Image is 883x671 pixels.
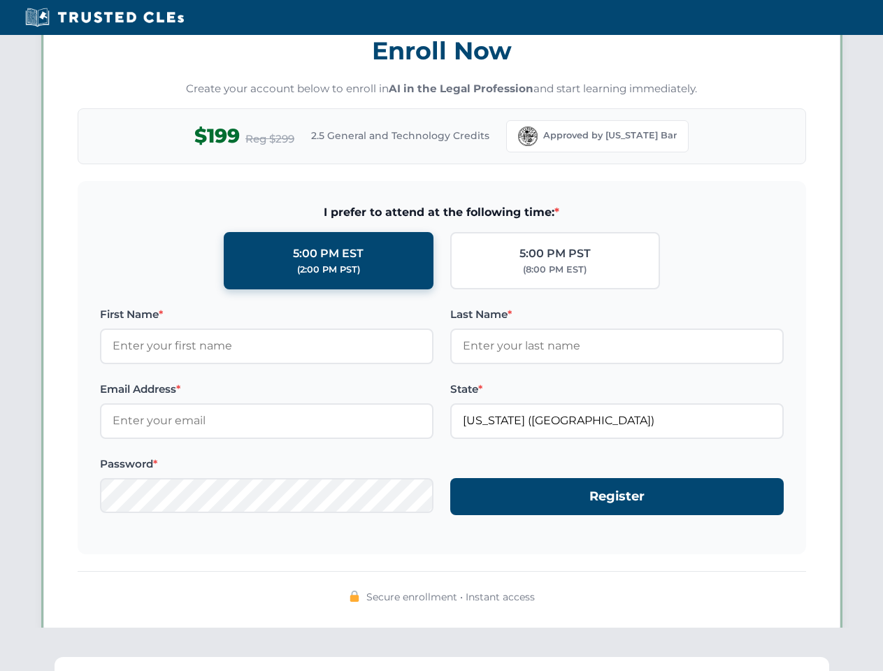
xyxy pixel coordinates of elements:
[450,381,784,398] label: State
[518,127,538,146] img: Florida Bar
[21,7,188,28] img: Trusted CLEs
[543,129,677,143] span: Approved by [US_STATE] Bar
[100,203,784,222] span: I prefer to attend at the following time:
[450,329,784,363] input: Enter your last name
[366,589,535,605] span: Secure enrollment • Instant access
[100,381,433,398] label: Email Address
[100,329,433,363] input: Enter your first name
[297,263,360,277] div: (2:00 PM PST)
[78,81,806,97] p: Create your account below to enroll in and start learning immediately.
[450,478,784,515] button: Register
[389,82,533,95] strong: AI in the Legal Profession
[349,591,360,602] img: 🔒
[311,128,489,143] span: 2.5 General and Technology Credits
[194,120,240,152] span: $199
[78,29,806,73] h3: Enroll Now
[293,245,364,263] div: 5:00 PM EST
[100,403,433,438] input: Enter your email
[100,306,433,323] label: First Name
[245,131,294,147] span: Reg $299
[100,456,433,472] label: Password
[450,306,784,323] label: Last Name
[519,245,591,263] div: 5:00 PM PST
[450,403,784,438] input: Florida (FL)
[523,263,587,277] div: (8:00 PM EST)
